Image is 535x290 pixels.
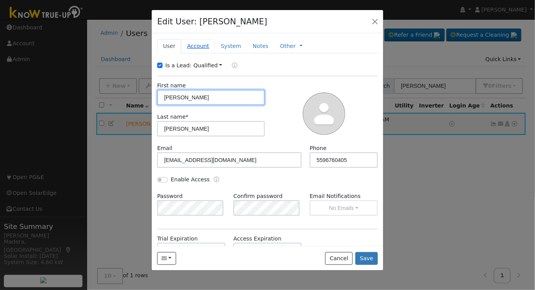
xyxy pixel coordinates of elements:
label: Email [157,144,172,152]
label: Enable Access [171,176,210,184]
a: Qualified [194,62,223,68]
a: Account [181,39,215,53]
label: Last name [157,113,189,121]
label: Is a Lead: [165,61,192,70]
a: Other [280,42,296,50]
input: Is a Lead: [157,63,163,68]
label: Confirm password [233,192,283,200]
label: Trial Expiration [157,235,198,243]
a: Notes [247,39,274,53]
a: User [157,39,181,53]
label: First name [157,82,186,90]
button: Cancel [325,252,353,265]
a: Lead [226,61,237,70]
label: Access Expiration [233,235,281,243]
span: Required [186,114,189,120]
label: Email Notifications [310,192,378,200]
label: Password [157,192,183,200]
button: Save [355,252,378,265]
label: Phone [310,144,327,152]
a: Enable Access [214,176,219,184]
button: sherylwinn@gmail.com [157,252,176,265]
a: System [215,39,247,53]
h4: Edit User: [PERSON_NAME] [157,15,267,28]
